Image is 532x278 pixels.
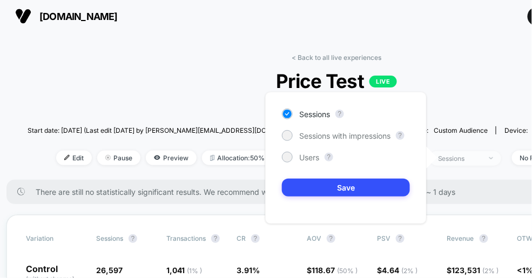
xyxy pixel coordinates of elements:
[210,155,214,161] img: rebalance
[438,154,481,162] div: sessions
[97,151,140,165] span: Pause
[401,267,417,275] span: ( 2 % )
[299,153,319,162] span: Users
[282,179,410,196] button: Save
[26,234,85,243] span: Variation
[335,110,344,118] button: ?
[39,11,118,22] span: [DOMAIN_NAME]
[299,131,390,140] span: Sessions with impressions
[187,267,202,275] span: ( 1 % )
[447,266,499,275] span: $
[56,151,92,165] span: Edit
[129,234,137,243] button: ?
[307,234,321,242] span: AOV
[382,266,417,275] span: 4.64
[312,266,358,275] span: 118.67
[377,234,390,242] span: PSV
[398,126,488,134] div: Audience:
[211,234,220,243] button: ?
[146,151,197,165] span: Preview
[28,126,309,134] span: Start date: [DATE] (Last edit [DATE] by [PERSON_NAME][EMAIL_ADDRESS][DOMAIN_NAME])
[237,266,260,275] span: 3.91 %
[237,234,246,242] span: CR
[307,266,358,275] span: $
[489,157,493,159] img: end
[396,234,405,243] button: ?
[434,126,488,134] span: Custom Audience
[337,267,358,275] span: ( 50 % )
[480,234,488,243] button: ?
[105,155,111,160] img: end
[447,234,474,242] span: Revenue
[299,110,330,119] span: Sessions
[327,234,335,243] button: ?
[396,131,405,140] button: ?
[166,234,206,242] span: Transactions
[452,266,499,275] span: 123,531
[96,266,123,275] span: 26,597
[166,266,202,275] span: 1,041
[12,8,121,25] button: [DOMAIN_NAME]
[15,8,31,24] img: Visually logo
[202,151,273,165] span: Allocation: 50%
[292,53,381,62] a: < Back to all live experiences
[64,155,70,160] img: edit
[369,76,396,87] p: LIVE
[251,234,260,243] button: ?
[325,153,333,161] button: ?
[96,234,123,242] span: Sessions
[483,267,499,275] span: ( 2 % )
[377,266,417,275] span: $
